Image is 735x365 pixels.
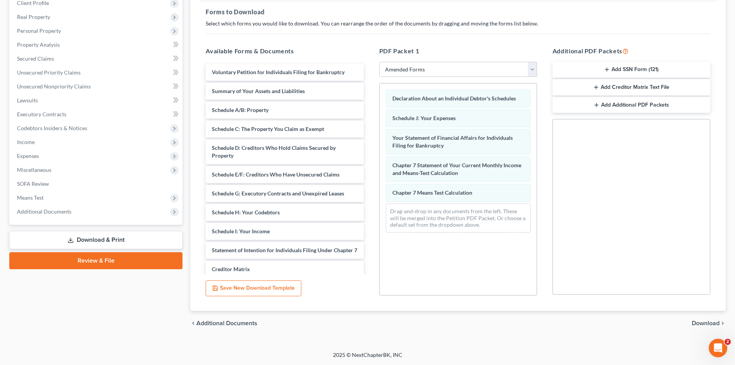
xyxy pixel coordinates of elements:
[692,320,726,326] button: Download chevron_right
[212,126,324,132] span: Schedule C: The Property You Claim as Exempt
[17,97,38,104] span: Lawsuits
[212,107,269,113] span: Schedule A/B: Property
[553,79,710,95] button: Add Creditor Matrix Text File
[17,27,61,34] span: Personal Property
[212,88,305,94] span: Summary of Your Assets and Liabilities
[212,171,340,178] span: Schedule E/F: Creditors Who Have Unsecured Claims
[17,139,35,145] span: Income
[392,95,516,102] span: Declaration About an Individual Debtor's Schedules
[196,320,257,326] span: Additional Documents
[212,209,280,216] span: Schedule H: Your Codebtors
[212,266,250,272] span: Creditor Matrix
[392,189,472,196] span: Chapter 7 Means Test Calculation
[17,69,81,76] span: Unsecured Priority Claims
[11,66,182,80] a: Unsecured Priority Claims
[392,162,521,176] span: Chapter 7 Statement of Your Current Monthly Income and Means-Test Calculation
[9,252,182,269] a: Review & File
[11,38,182,52] a: Property Analysis
[212,144,336,159] span: Schedule D: Creditors Who Hold Claims Secured by Property
[148,351,588,365] div: 2025 © NextChapterBK, INC
[379,46,537,56] h5: PDF Packet 1
[17,153,39,159] span: Expenses
[720,320,726,326] i: chevron_right
[709,339,727,357] iframe: Intercom live chat
[17,166,51,173] span: Miscellaneous
[17,111,66,117] span: Executory Contracts
[11,52,182,66] a: Secured Claims
[392,134,513,149] span: Your Statement of Financial Affairs for Individuals Filing for Bankruptcy
[206,20,710,27] p: Select which forms you would like to download. You can rearrange the order of the documents by dr...
[725,339,731,345] span: 2
[392,115,456,121] span: Schedule J: Your Expenses
[206,7,710,17] h5: Forms to Download
[17,194,44,201] span: Means Test
[212,69,345,75] span: Voluntary Petition for Individuals Filing for Bankruptcy
[17,14,50,20] span: Real Property
[553,62,710,78] button: Add SSN Form (121)
[212,190,344,197] span: Schedule G: Executory Contracts and Unexpired Leases
[212,247,357,253] span: Statement of Intention for Individuals Filing Under Chapter 7
[11,80,182,93] a: Unsecured Nonpriority Claims
[553,97,710,113] button: Add Additional PDF Packets
[212,228,270,234] span: Schedule I: Your Income
[553,46,710,56] h5: Additional PDF Packets
[692,320,720,326] span: Download
[206,46,363,56] h5: Available Forms & Documents
[17,125,87,131] span: Codebtors Insiders & Notices
[190,320,257,326] a: chevron_left Additional Documents
[190,320,196,326] i: chevron_left
[11,93,182,107] a: Lawsuits
[11,107,182,121] a: Executory Contracts
[11,177,182,191] a: SOFA Review
[206,280,301,297] button: Save New Download Template
[17,180,49,187] span: SOFA Review
[17,83,91,90] span: Unsecured Nonpriority Claims
[386,204,531,233] div: Drag-and-drop in any documents from the left. These will be merged into the Petition PDF Packet. ...
[9,231,182,249] a: Download & Print
[17,208,71,215] span: Additional Documents
[17,55,54,62] span: Secured Claims
[17,41,60,48] span: Property Analysis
